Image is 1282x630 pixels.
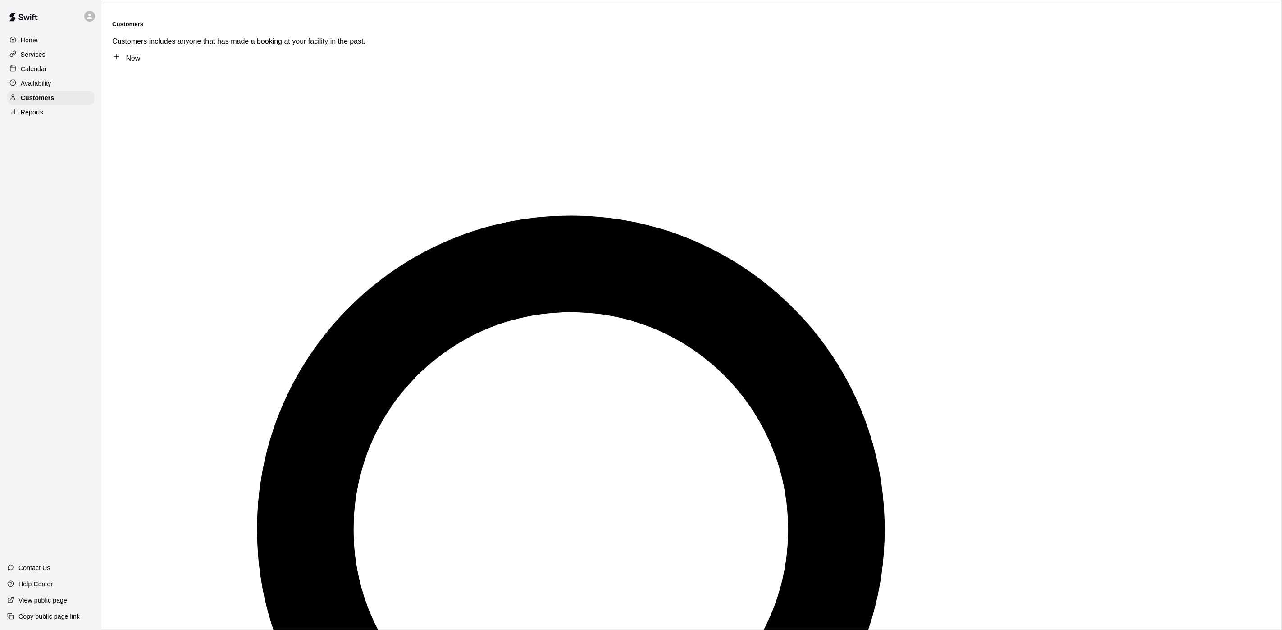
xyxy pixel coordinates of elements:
[21,36,38,45] p: Home
[112,37,1271,46] p: Customers includes anyone that has made a booking at your facility in the past.
[7,48,94,61] a: Services
[21,108,43,117] p: Reports
[21,64,47,73] p: Calendar
[18,612,80,621] p: Copy public page link
[21,50,46,59] p: Services
[7,62,94,76] a: Calendar
[7,77,94,90] a: Availability
[112,55,140,62] a: New
[7,33,94,47] a: Home
[7,105,94,119] a: Reports
[7,91,94,105] a: Customers
[21,93,54,102] p: Customers
[21,79,51,88] p: Availability
[112,21,1271,27] h5: Customers
[18,580,53,589] p: Help Center
[18,596,67,605] p: View public page
[18,563,50,572] p: Contact Us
